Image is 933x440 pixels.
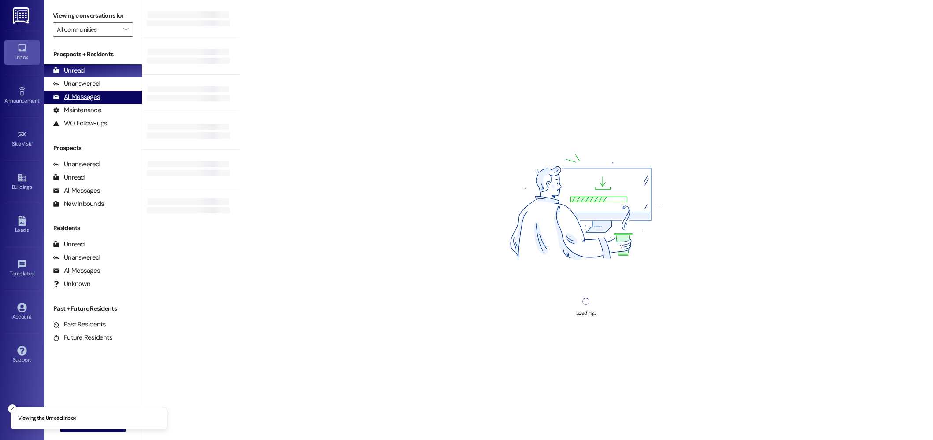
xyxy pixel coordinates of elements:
[4,343,40,367] a: Support
[18,414,76,422] p: Viewing the Unread inbox
[123,26,128,33] i: 
[53,320,106,329] div: Past Residents
[53,186,100,195] div: All Messages
[53,279,90,289] div: Unknown
[53,240,85,249] div: Unread
[53,333,112,342] div: Future Residents
[53,253,100,262] div: Unanswered
[53,173,85,182] div: Unread
[4,300,40,324] a: Account
[4,213,40,237] a: Leads
[53,160,100,169] div: Unanswered
[53,266,100,275] div: All Messages
[53,199,104,209] div: New Inbounds
[53,92,100,102] div: All Messages
[4,40,40,64] a: Inbox
[44,224,142,233] div: Residents
[39,96,41,103] span: •
[32,139,33,146] span: •
[53,119,107,128] div: WO Follow-ups
[44,143,142,153] div: Prospects
[13,7,31,24] img: ResiDesk Logo
[53,66,85,75] div: Unread
[53,9,133,22] label: Viewing conversations for
[576,308,596,318] div: Loading...
[53,106,101,115] div: Maintenance
[44,50,142,59] div: Prospects + Residents
[4,257,40,281] a: Templates •
[4,127,40,151] a: Site Visit •
[57,22,119,37] input: All communities
[8,404,17,413] button: Close toast
[4,170,40,194] a: Buildings
[44,304,142,313] div: Past + Future Residents
[34,269,35,275] span: •
[53,79,100,88] div: Unanswered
